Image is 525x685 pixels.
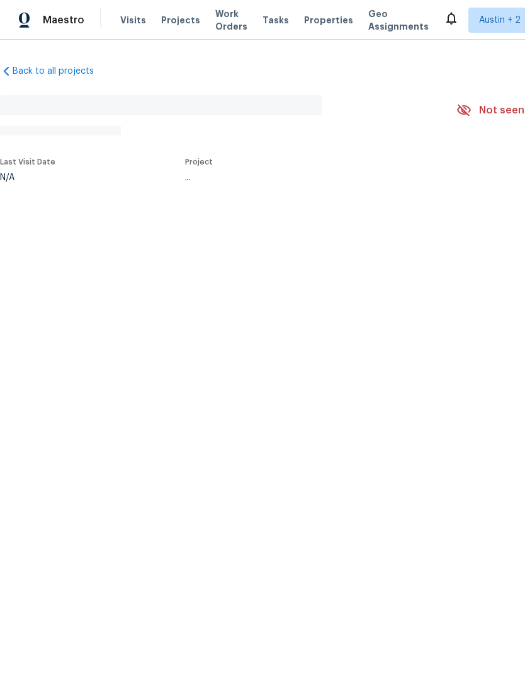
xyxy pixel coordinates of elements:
span: Tasks [262,16,289,25]
div: ... [185,173,427,182]
span: Geo Assignments [368,8,429,33]
span: Project [185,158,213,166]
span: Maestro [43,14,84,26]
span: Austin + 2 [479,14,521,26]
span: Visits [120,14,146,26]
span: Properties [304,14,353,26]
span: Work Orders [215,8,247,33]
span: Projects [161,14,200,26]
